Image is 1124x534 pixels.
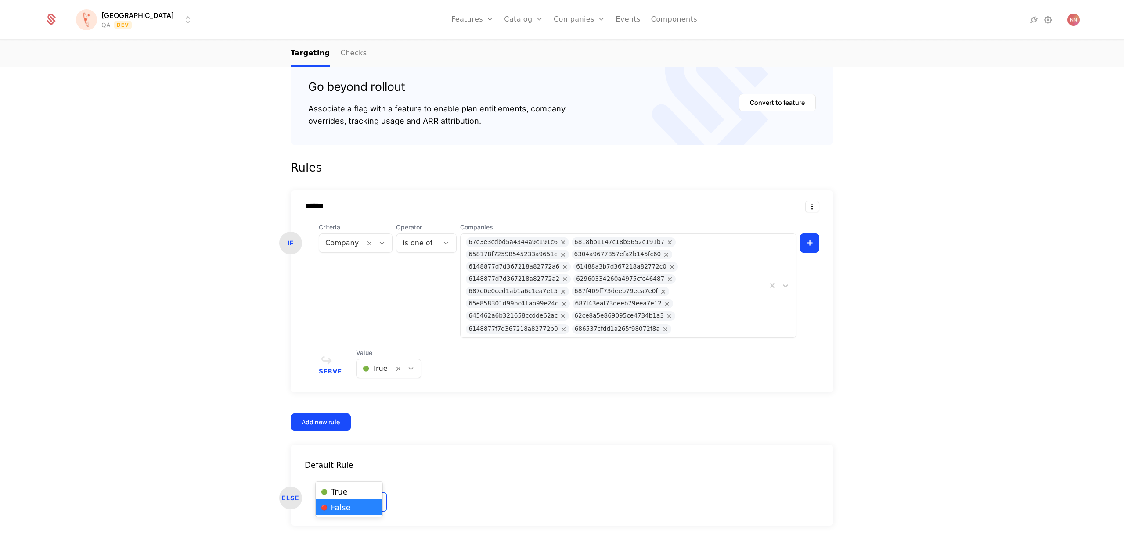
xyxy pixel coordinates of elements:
ul: Choose Sub Page [291,41,367,67]
div: Remove 61488a3b7d367218a82772c0 [666,262,678,272]
div: Remove 645462a6b321658ccdde62ac [558,311,569,321]
div: Associate a flag with a feature to enable plan entitlements, company overrides, tracking usage an... [308,103,566,127]
span: Operator [396,223,457,232]
button: Open user button [1067,14,1080,26]
a: Settings [1043,14,1053,25]
span: True [321,488,348,496]
div: 62ce8a5e869095ce4734b1a3 [574,311,664,321]
div: Remove 6148877d7d367218a82772a2 [559,274,571,284]
div: Remove 62ce8a5e869095ce4734b1a3 [664,311,675,321]
div: Remove 658178f72598545233a9651c [558,250,569,259]
img: Nenad Nastasic [1067,14,1080,26]
div: Remove 686537cfdd1a265f98072f8a [660,324,671,334]
div: Go beyond rollout [308,78,566,96]
img: Florence [76,9,97,30]
div: 645462a6b321658ccdde62ac [468,311,558,321]
div: Rules [291,159,833,176]
div: 6304a9677857efa2b145fc60 [574,250,661,259]
div: 687e0e0ced1ab1a6c1ea7e15 [468,287,558,296]
div: IF [279,232,302,254]
span: False [321,504,351,512]
a: Integrations [1029,14,1039,25]
button: + [800,233,819,253]
span: Criteria [319,223,393,232]
span: Value [356,348,421,357]
span: 🟢 [321,488,328,495]
button: Select environment [79,10,193,29]
div: 61488a3b7d367218a82772c0 [576,262,666,272]
div: 6148877d7d367218a82772a6 [468,262,559,272]
div: Remove 687f43eaf73deeb79eea7e12 [662,299,673,308]
div: Add new rule [302,418,340,426]
div: Remove 687f409ff73deeb79eea7e0f [658,287,669,296]
div: 6148877d7d367218a82772a2 [468,274,559,284]
div: 686537cfdd1a265f98072f8a [575,324,660,334]
div: Remove 6304a9677857efa2b145fc60 [661,250,672,259]
a: Checks [340,41,367,67]
button: Select action [805,201,819,212]
div: QA [101,21,111,29]
nav: Main [291,41,833,67]
div: ELSE [279,487,302,509]
a: Targeting [291,41,330,67]
span: Dev [114,21,132,29]
div: 67e3e3cdbd5a4344a9c191c6 [468,237,558,247]
span: Companies [460,223,796,232]
div: 687f409ff73deeb79eea7e0f [574,287,658,296]
div: Remove 6818bb1147c18b5652c191b7 [664,237,676,247]
button: Add new rule [291,413,351,431]
div: 658178f72598545233a9651c [468,250,557,259]
div: Remove 62960334260a4975cfc46487 [664,274,676,284]
div: 65e858301d99bc41ab99e24c [468,299,558,308]
span: Serve [319,368,342,374]
div: Default Rule [291,459,833,471]
div: 62960334260a4975cfc46487 [576,274,664,284]
div: Remove 687e0e0ced1ab1a6c1ea7e15 [558,287,569,296]
div: 687f43eaf73deeb79eea7e12 [575,299,662,308]
div: 6818bb1147c18b5652c191b7 [574,237,664,247]
div: 6148877f7d367218a82772b0 [468,324,558,334]
div: Remove 65e858301d99bc41ab99e24c [558,299,570,308]
span: [GEOGRAPHIC_DATA] [101,10,174,21]
span: 🔴 [321,504,328,511]
div: Remove 67e3e3cdbd5a4344a9c191c6 [558,237,569,247]
div: Remove 6148877d7d367218a82772a6 [559,262,571,272]
button: Convert to feature [739,94,816,111]
div: Remove 6148877f7d367218a82772b0 [558,324,569,334]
